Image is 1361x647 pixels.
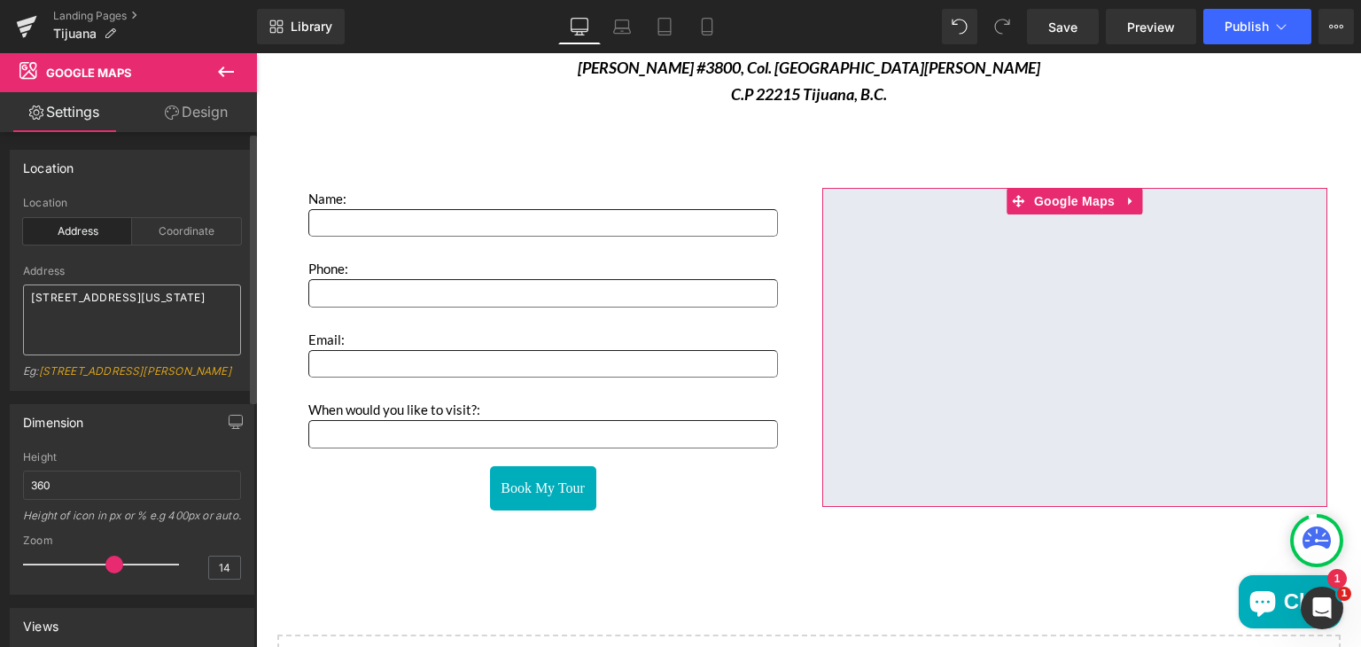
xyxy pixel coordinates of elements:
a: [STREET_ADDRESS][PERSON_NAME] [39,364,231,378]
button: Redo [984,9,1020,44]
button: Undo [942,9,977,44]
a: New Library [257,9,345,44]
span: Library [291,19,332,35]
span: Save [1048,18,1077,36]
a: Tablet [643,9,686,44]
a: Landing Pages [53,9,257,23]
i: [PERSON_NAME] #3800, Col. [GEOGRAPHIC_DATA][PERSON_NAME] [322,4,784,24]
a: Preview [1106,9,1196,44]
span: Preview [1127,18,1175,36]
div: Address [23,265,241,277]
div: Dimension [23,405,84,430]
span: Publish [1225,19,1269,34]
div: Views [23,609,58,634]
p: Email: [52,254,522,297]
div: Zoom [23,534,241,547]
p: Name: [52,135,522,156]
div: Location [23,197,241,209]
p: Phone: [52,183,522,226]
div: Location [23,151,74,175]
div: Address [23,218,132,245]
button: More [1318,9,1354,44]
button: Publish [1203,9,1311,44]
div: Eg: [23,364,241,390]
iframe: Intercom live chat [1301,587,1343,629]
span: Tijuana [53,27,97,41]
p: When would you like to visit?: [52,324,522,367]
a: Mobile [686,9,728,44]
a: Desktop [558,9,601,44]
span: 1 [1337,587,1351,601]
button: Book My Tour [234,413,340,457]
input: auto [23,471,241,500]
inbox-online-store-chat: Shopify online store chat [977,522,1091,580]
a: Design [132,92,261,132]
div: Height of icon in px or % e.g 400px or auto. [23,509,241,534]
a: Expand / Collapse [863,135,886,161]
div: Coordinate [132,218,241,245]
div: Height [23,451,241,464]
a: Laptop [601,9,643,44]
span: Google Maps [46,66,132,80]
i: C.P 22215 Tijuana, B.C. [475,31,631,51]
span: Google Maps [774,135,863,161]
